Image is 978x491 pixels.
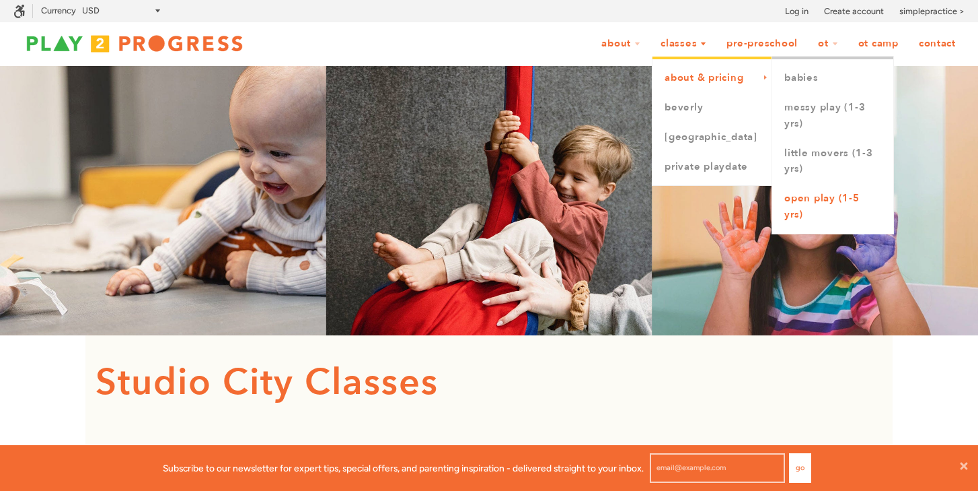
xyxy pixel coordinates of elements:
h1: Studio City Classes [96,356,882,410]
a: OT [809,31,847,57]
a: OT Camp [850,31,907,57]
img: Play2Progress logo [13,30,256,57]
a: Private Playdate [652,152,772,182]
input: email@example.com [650,453,785,483]
a: Beverly [652,93,772,123]
button: Go [789,453,811,483]
a: Create account [824,5,884,18]
p: Subscribe to our newsletter for expert tips, special offers, and parenting inspiration - delivere... [163,461,644,476]
a: Contact [910,31,965,57]
a: Pre-Preschool [718,31,806,57]
label: Currency [41,5,76,15]
a: Messy Play (1-3 yrs) [772,93,893,139]
a: simplepractice > [899,5,965,18]
a: Log in [785,5,808,18]
a: About [593,31,649,57]
a: Classes [652,31,715,57]
a: Babies [772,63,893,93]
a: Little Movers (1-3 yrs) [772,139,893,185]
a: [GEOGRAPHIC_DATA] [652,123,772,152]
a: About & Pricing [652,63,772,93]
a: Open Play (1-5 yrs) [772,184,893,230]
